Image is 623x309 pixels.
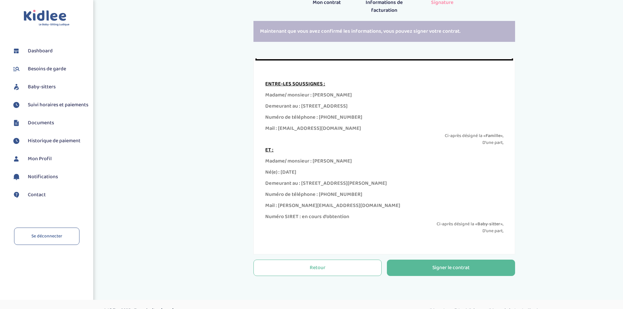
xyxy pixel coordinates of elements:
div: Madame/ monsieur : [PERSON_NAME] [265,91,503,99]
div: Retour [310,264,325,272]
div: Numéro de téléphone : [PHONE_NUMBER] [265,191,503,198]
p: Ci-après désigné la « », D’une part, [265,132,503,146]
a: Se déconnecter [14,228,79,245]
div: Signer le contrat [432,264,470,272]
div: Demeurant au : [STREET_ADDRESS] [265,102,503,110]
img: logo.svg [24,10,70,26]
span: Mon Profil [28,155,52,163]
span: Notifications [28,173,58,181]
a: Documents [11,118,88,128]
a: Mon Profil [11,154,88,164]
img: dashboard.svg [11,46,21,56]
span: Contact [28,191,46,199]
a: Historique de paiement [11,136,88,146]
img: profil.svg [11,154,21,164]
div: Mail : [EMAIL_ADDRESS][DOMAIN_NAME] [265,125,503,132]
div: Numéro de téléphone : [PHONE_NUMBER] [265,113,503,121]
img: besoin.svg [11,64,21,74]
div: ENTRE-LES SOUSSIGNES : [265,80,503,88]
b: Baby-sitter [477,220,500,228]
div: Mail : [PERSON_NAME][EMAIL_ADDRESS][DOMAIN_NAME] [265,202,503,210]
img: contact.svg [11,190,21,200]
a: Besoins de garde [11,64,88,74]
a: Baby-sitters [11,82,88,92]
span: Baby-sitters [28,83,56,91]
img: babysitters.svg [11,82,21,92]
div: ET : [265,146,503,154]
button: Retour [253,260,382,276]
span: Historique de paiement [28,137,80,145]
a: Contact [11,190,88,200]
span: Dashboard [28,47,53,55]
div: Maintenant que vous avez confirmé les informations, vous pouvez signer votre contrat. [253,21,515,42]
span: Besoins de garde [28,65,66,73]
a: Notifications [11,172,88,182]
b: Famille [486,132,500,139]
div: Madame/ monsieur : [PERSON_NAME] [265,157,503,165]
a: Suivi horaires et paiements [11,100,88,110]
img: suivihoraire.svg [11,136,21,146]
div: Numéro SIRET : en cours d’obtention [265,213,503,221]
a: Dashboard [11,46,88,56]
img: suivihoraire.svg [11,100,21,110]
p: Ci-après désigné la « », D’une part, [265,221,503,234]
img: notification.svg [11,172,21,182]
button: Signer le contrat [387,260,515,276]
span: Suivi horaires et paiements [28,101,88,109]
div: Demeurant au : [STREET_ADDRESS][PERSON_NAME] [265,180,503,187]
div: Né(e) : [DATE] [265,168,503,176]
span: Documents [28,119,54,127]
img: documents.svg [11,118,21,128]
